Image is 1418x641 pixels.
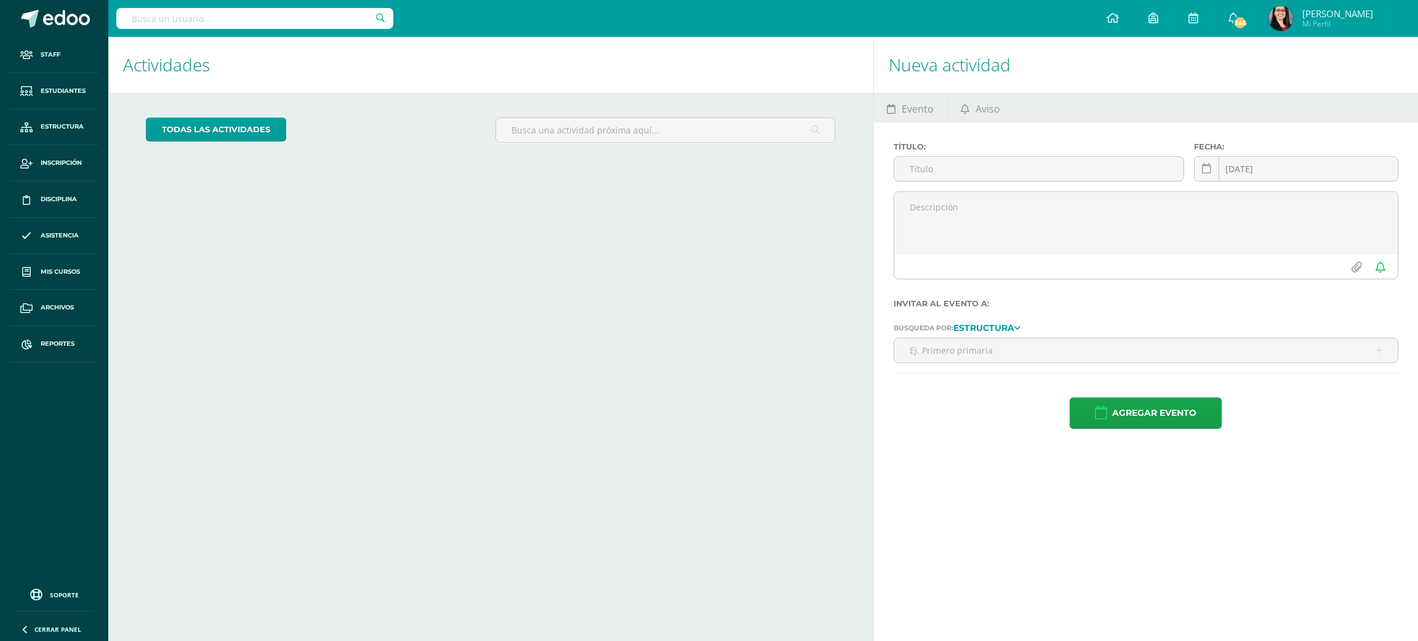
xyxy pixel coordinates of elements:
[10,290,98,326] a: Archivos
[1302,18,1373,29] span: Mi Perfil
[41,303,74,313] span: Archivos
[41,86,86,96] span: Estudiantes
[1268,6,1293,31] img: 2478d47f26ae45dd084aa42c060562f5.png
[948,93,1014,122] a: Aviso
[894,157,1184,181] input: Título
[41,231,79,241] span: Asistencia
[10,218,98,254] a: Asistencia
[15,586,94,602] a: Soporte
[953,323,1020,332] a: Estructura
[10,181,98,218] a: Disciplina
[41,158,82,168] span: Inscripción
[496,118,835,142] input: Busca una actividad próxima aquí...
[889,37,1403,93] h1: Nueva actividad
[975,94,1000,124] span: Aviso
[1233,16,1247,30] span: 246
[34,625,81,634] span: Cerrar panel
[10,109,98,146] a: Estructura
[953,322,1014,333] strong: Estructura
[10,326,98,362] a: Reportes
[894,324,953,332] span: Búsqueda por:
[123,37,859,93] h1: Actividades
[874,93,947,122] a: Evento
[10,73,98,109] a: Estudiantes
[10,254,98,290] a: Mis cursos
[50,591,79,599] span: Soporte
[1194,142,1398,151] label: Fecha:
[902,94,934,124] span: Evento
[1302,7,1373,20] span: [PERSON_NAME]
[10,37,98,73] a: Staff
[894,338,1398,362] input: Ej. Primero primaria
[10,145,98,181] a: Inscripción
[1070,397,1222,429] button: Agregar evento
[41,339,74,349] span: Reportes
[1195,157,1398,181] input: Fecha de entrega
[41,267,80,277] span: Mis cursos
[41,50,60,60] span: Staff
[41,194,77,204] span: Disciplina
[41,122,84,132] span: Estructura
[116,8,393,29] input: Busca un usuario...
[894,142,1184,151] label: Título:
[1112,398,1196,428] span: Agregar evento
[894,299,1398,308] label: Invitar al evento a:
[146,117,286,141] a: todas las Actividades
